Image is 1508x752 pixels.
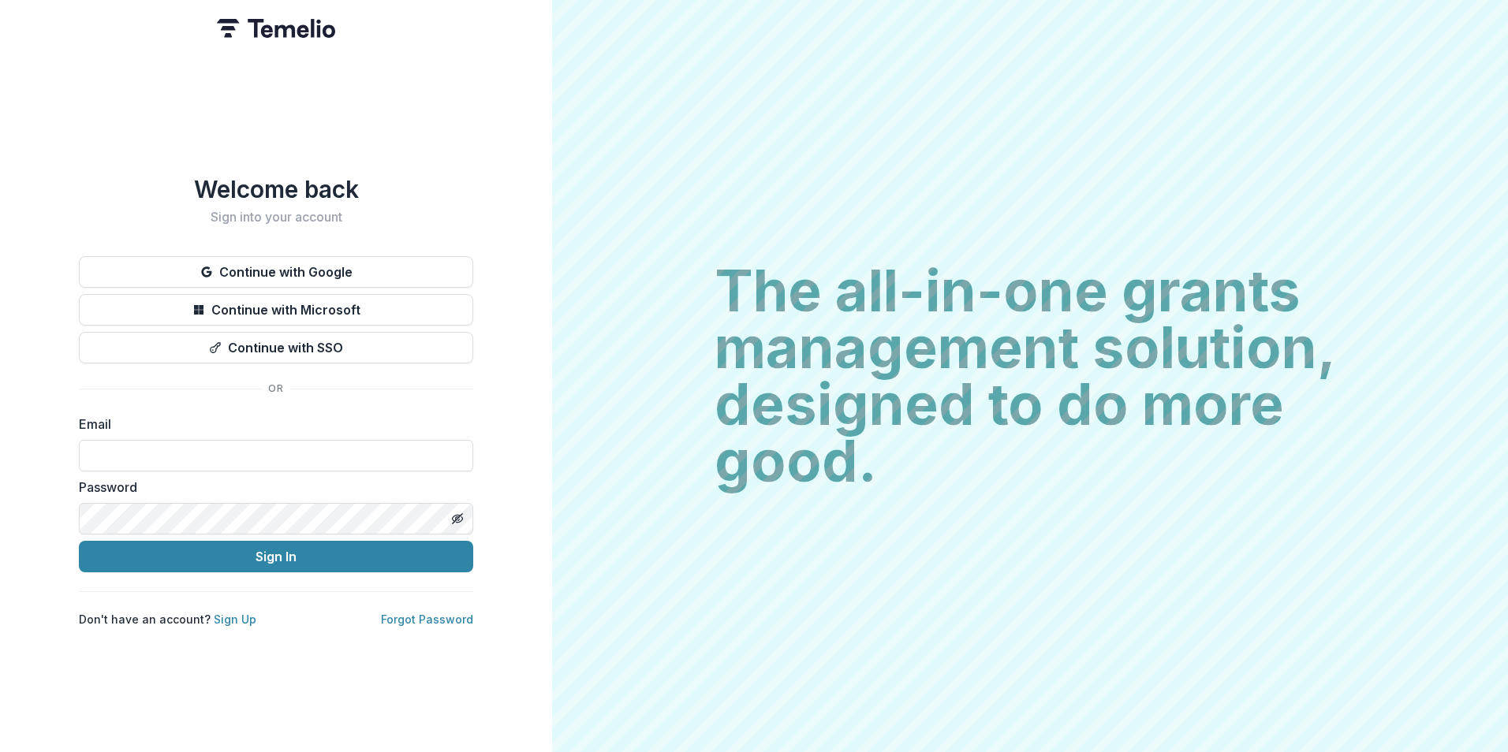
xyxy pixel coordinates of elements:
img: Temelio [217,19,335,38]
a: Forgot Password [381,612,473,626]
button: Continue with Microsoft [79,294,473,326]
h2: Sign into your account [79,210,473,225]
button: Sign In [79,541,473,572]
label: Password [79,478,464,497]
button: Continue with Google [79,256,473,288]
button: Continue with SSO [79,332,473,363]
label: Email [79,415,464,434]
button: Toggle password visibility [445,506,470,531]
a: Sign Up [214,612,256,626]
p: Don't have an account? [79,611,256,627]
h1: Welcome back [79,175,473,203]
